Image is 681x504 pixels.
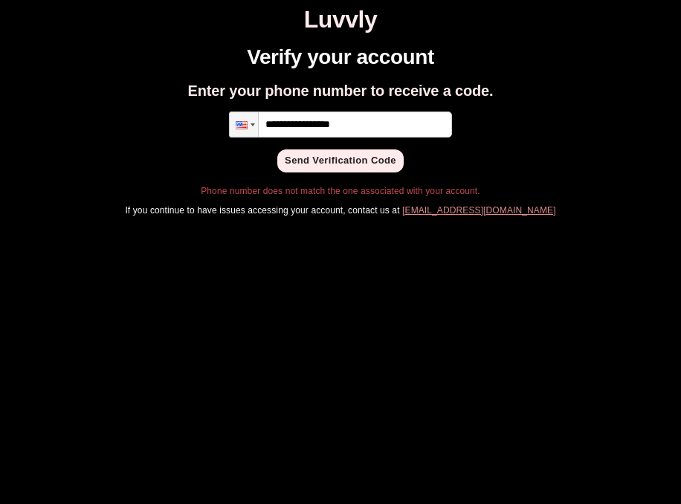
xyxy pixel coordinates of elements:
h1: Verify your account [247,45,434,70]
p: If you continue to have issues accessing your account, contact us at [125,204,555,217]
h1: Luvvly [6,6,675,33]
div: United States: + 1 [230,112,258,137]
p: Phone number does not match the one associated with your account. [125,184,555,198]
a: [EMAIL_ADDRESS][DOMAIN_NAME] [402,205,556,216]
h2: Enter your phone number to receive a code. [188,82,494,100]
button: Send Verification Code [277,149,404,172]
